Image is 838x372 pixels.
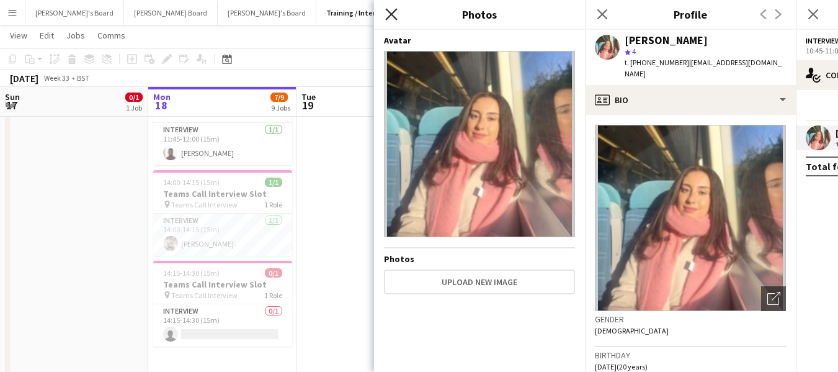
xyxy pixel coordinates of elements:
[35,27,59,43] a: Edit
[25,1,124,25] button: [PERSON_NAME]'s Board
[5,27,32,43] a: View
[218,1,316,25] button: [PERSON_NAME]'s Board
[270,93,288,102] span: 7/9
[61,27,90,43] a: Jobs
[10,30,27,41] span: View
[5,91,20,102] span: Sun
[153,261,292,347] app-job-card: 14:15-14:30 (15m)0/1Teams Call Interview Slot Teams Call Interview1 RoleInterview0/114:15-14:30 (...
[585,6,796,22] h3: Profile
[265,178,282,187] span: 1/1
[40,30,54,41] span: Edit
[153,170,292,256] app-job-card: 14:00-14:15 (15m)1/1Teams Call Interview Slot Teams Call Interview1 RoleInterview1/114:00-14:15 (...
[316,1,422,25] button: Training / Interview Board
[384,35,575,46] h4: Avatar
[585,85,796,115] div: Bio
[153,304,292,347] app-card-role: Interview0/114:15-14:30 (15m)
[171,200,238,209] span: Teams Call Interview
[384,51,575,237] img: Crew avatar
[625,58,689,67] span: t. [PHONE_NUMBER]
[77,73,89,83] div: BST
[125,93,143,102] span: 0/1
[41,73,72,83] span: Week 33
[264,200,282,209] span: 1 Role
[595,326,669,335] span: [DEMOGRAPHIC_DATA]
[153,123,292,165] app-card-role: Interview1/111:45-12:00 (15m)[PERSON_NAME]
[126,103,142,112] div: 1 Job
[66,30,85,41] span: Jobs
[625,35,708,46] div: [PERSON_NAME]
[153,279,292,290] h3: Teams Call Interview Slot
[153,79,292,165] app-job-card: 11:45-12:00 (15m)1/1Teams Call Interview Slot Teams Call Interview1 RoleInterview1/111:45-12:00 (...
[10,72,38,84] div: [DATE]
[374,6,585,22] h3: Photos
[3,98,20,112] span: 17
[595,362,648,371] span: [DATE] (20 years)
[625,58,782,78] span: | [EMAIL_ADDRESS][DOMAIN_NAME]
[153,188,292,199] h3: Teams Call Interview Slot
[171,291,238,300] span: Teams Call Interview
[595,125,786,311] img: Crew avatar or photo
[271,103,290,112] div: 9 Jobs
[384,253,575,265] h4: Photos
[163,268,220,278] span: 14:15-14:30 (15m)
[92,27,130,43] a: Comms
[595,314,786,325] h3: Gender
[97,30,125,41] span: Comms
[153,214,292,256] app-card-role: Interview1/114:00-14:15 (15m)[PERSON_NAME] .
[151,98,171,112] span: 18
[761,286,786,311] div: Open photos pop-in
[300,98,316,112] span: 19
[384,270,575,294] button: Upload new image
[163,178,220,187] span: 14:00-14:15 (15m)
[632,47,636,56] span: 4
[301,91,316,102] span: Tue
[265,268,282,278] span: 0/1
[124,1,218,25] button: [PERSON_NAME] Board
[264,291,282,300] span: 1 Role
[153,91,171,102] span: Mon
[595,350,786,361] h3: Birthday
